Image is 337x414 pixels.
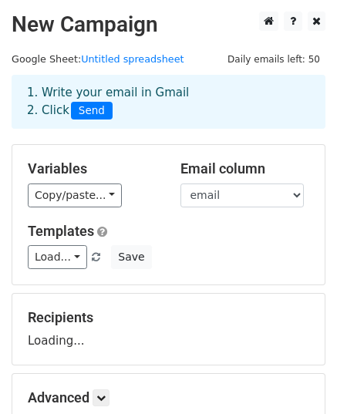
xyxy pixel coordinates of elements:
a: Daily emails left: 50 [222,53,325,65]
div: Loading... [28,309,309,349]
h5: Variables [28,160,157,177]
small: Google Sheet: [12,53,184,65]
a: Templates [28,223,94,239]
a: Untitled spreadsheet [81,53,184,65]
div: 1. Write your email in Gmail 2. Click [15,84,322,119]
h5: Recipients [28,309,309,326]
h5: Email column [180,160,310,177]
a: Copy/paste... [28,183,122,207]
h2: New Campaign [12,12,325,38]
h5: Advanced [28,389,309,406]
a: Load... [28,245,87,269]
span: Daily emails left: 50 [222,51,325,68]
span: Send [71,102,113,120]
button: Save [111,245,151,269]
